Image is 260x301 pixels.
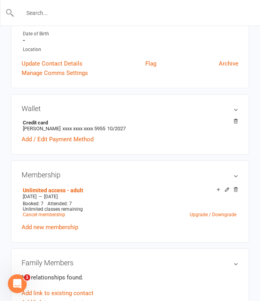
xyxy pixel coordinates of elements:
span: [DATE] [23,194,37,199]
a: Update Contact Details [22,59,82,68]
span: 1 [24,274,30,281]
a: Add / Edit Payment Method [22,135,93,144]
span: Booked: 7 [23,201,44,206]
input: Search... [15,7,246,18]
a: Add link to existing contact [22,288,93,298]
a: Archive [219,59,238,68]
a: Manage Comms Settings [22,68,88,78]
a: Cancel membership [23,212,65,217]
li: [PERSON_NAME] [22,119,238,133]
div: Date of Birth [23,30,238,38]
p: No relationships found. [22,273,238,282]
strong: Credit card [23,120,234,126]
span: Attended: 7 [48,201,72,206]
span: 10/2027 [107,126,126,131]
a: Flag [145,59,156,68]
h3: Membership [22,171,238,179]
a: Add new membership [22,224,78,231]
div: — [21,193,238,200]
h3: Family Members [22,259,238,267]
span: [DATE] [44,194,58,199]
h3: Wallet [22,105,238,113]
span: Unlimited classes remaining [23,206,83,212]
a: Upgrade / Downgrade [190,212,236,217]
span: xxxx xxxx xxxx 5955 [62,126,105,131]
a: Unlimited access - adult [23,187,83,193]
strong: - [23,37,238,44]
div: Location [23,46,238,53]
iframe: Intercom live chat [8,274,27,293]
